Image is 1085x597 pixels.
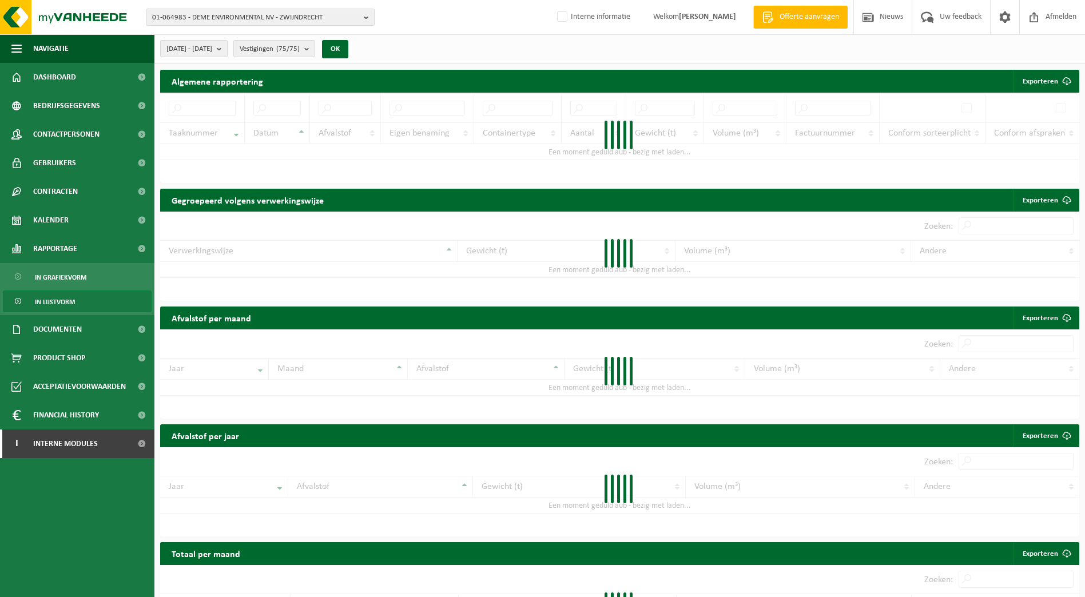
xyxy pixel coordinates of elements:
[33,401,99,429] span: Financial History
[276,45,300,53] count: (75/75)
[33,344,85,372] span: Product Shop
[160,307,263,329] h2: Afvalstof per maand
[33,315,82,344] span: Documenten
[166,41,212,58] span: [DATE] - [DATE]
[33,372,126,401] span: Acceptatievoorwaarden
[160,542,252,564] h2: Totaal per maand
[1014,189,1078,212] a: Exporteren
[33,149,76,177] span: Gebruikers
[160,189,335,211] h2: Gegroepeerd volgens verwerkingswijze
[33,120,100,149] span: Contactpersonen
[35,266,86,288] span: In grafiekvorm
[33,91,100,120] span: Bedrijfsgegevens
[3,290,152,312] a: In lijstvorm
[555,9,630,26] label: Interne informatie
[1014,424,1078,447] a: Exporteren
[233,40,315,57] button: Vestigingen(75/75)
[152,9,359,26] span: 01-064983 - DEME ENVIRONMENTAL NV - ZWIJNDRECHT
[1014,70,1078,93] button: Exporteren
[160,70,275,93] h2: Algemene rapportering
[160,424,251,447] h2: Afvalstof per jaar
[322,40,348,58] button: OK
[33,177,78,206] span: Contracten
[11,429,22,458] span: I
[1014,307,1078,329] a: Exporteren
[240,41,300,58] span: Vestigingen
[679,13,736,21] strong: [PERSON_NAME]
[777,11,842,23] span: Offerte aanvragen
[146,9,375,26] button: 01-064983 - DEME ENVIRONMENTAL NV - ZWIJNDRECHT
[33,429,98,458] span: Interne modules
[160,40,228,57] button: [DATE] - [DATE]
[1014,542,1078,565] a: Exporteren
[33,206,69,234] span: Kalender
[3,266,152,288] a: In grafiekvorm
[35,291,75,313] span: In lijstvorm
[33,63,76,91] span: Dashboard
[33,34,69,63] span: Navigatie
[753,6,848,29] a: Offerte aanvragen
[33,234,77,263] span: Rapportage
